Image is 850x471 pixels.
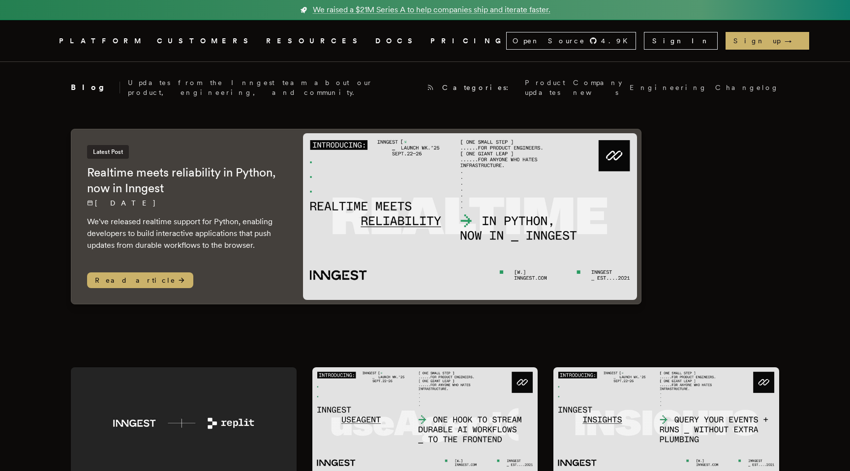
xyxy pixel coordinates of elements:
a: Product updates [525,78,565,97]
span: Latest Post [87,145,129,159]
p: [DATE] [87,198,283,208]
p: Updates from the Inngest team about our product, engineering, and community. [128,78,419,97]
nav: Global [31,20,819,61]
span: Open Source [513,36,585,46]
p: We've released realtime support for Python, enabling developers to build interactive applications... [87,216,283,251]
span: Read article [87,272,193,288]
button: PLATFORM [59,35,145,47]
h2: Realtime meets reliability in Python, now in Inngest [87,165,283,196]
span: → [785,36,801,46]
span: We raised a $21M Series A to help companies ship and iterate faster. [313,4,550,16]
a: Sign In [644,32,718,50]
span: Categories: [442,83,517,92]
a: Changelog [715,83,779,92]
a: Engineering [630,83,707,92]
a: Company news [573,78,622,97]
a: CUSTOMERS [157,35,254,47]
a: DOCS [375,35,419,47]
img: Featured image for Realtime meets reliability in Python, now in Inngest blog post [303,133,637,300]
a: Sign up [726,32,809,50]
span: 4.9 K [601,36,634,46]
button: RESOURCES [266,35,364,47]
a: Latest PostRealtime meets reliability in Python, now in Inngest[DATE] We've released realtime sup... [71,129,641,304]
h2: Blog [71,82,120,93]
a: PRICING [430,35,506,47]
